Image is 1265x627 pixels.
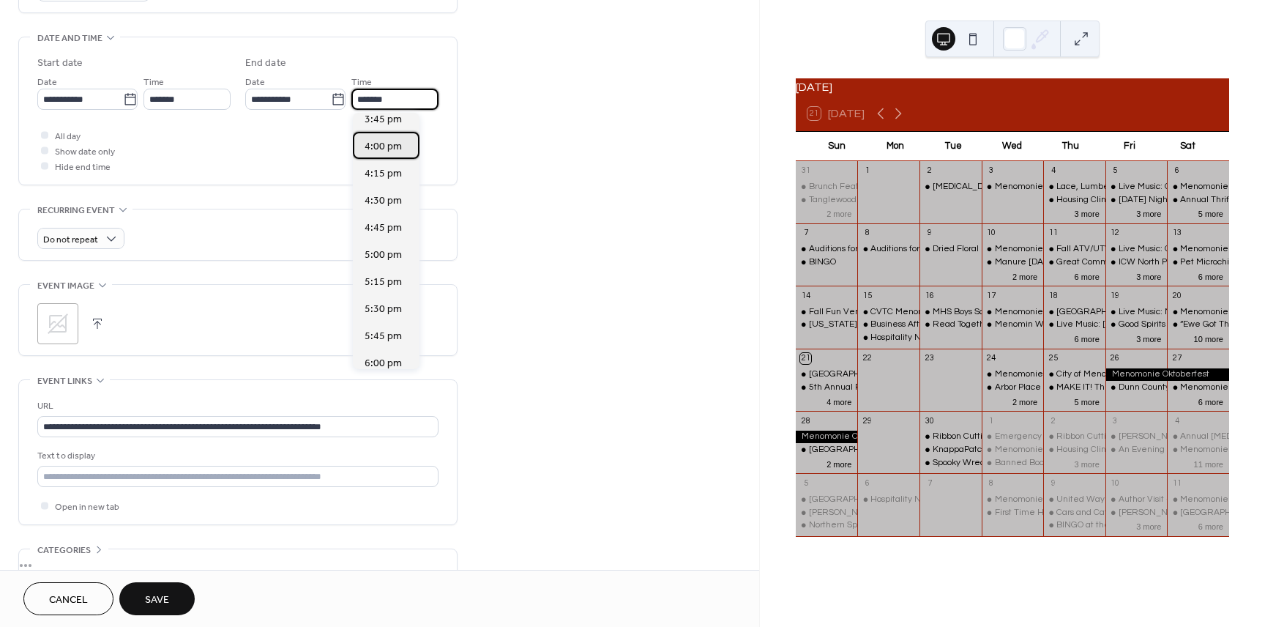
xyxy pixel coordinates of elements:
button: 11 more [1188,457,1229,470]
div: ICW North Presents: September to Dismember [1105,256,1168,269]
div: 5 [1110,166,1121,177]
a: Cancel [23,582,113,615]
div: Menomonie Farmer's Market [982,368,1044,381]
div: 31 [800,166,811,177]
div: Dried Floral Hanging Workshop [919,243,982,256]
span: Date [37,75,57,90]
div: Auditions for White Christmas [870,243,988,256]
div: Arbor Place Women & Children's Unit Open House [995,382,1195,394]
span: Recurring event [37,203,115,218]
div: Housing Clinic [1043,194,1105,207]
div: Hospitality Nights with Chef Stacy [857,332,919,344]
span: Event image [37,278,94,294]
span: Time [143,75,164,90]
div: Menomin Wailers: Sea Shanty Sing-along [982,319,1044,331]
div: 5th Annual Fall Decor & Vintage Market [796,382,858,394]
div: 3 [986,166,997,177]
div: Dunn County Hazardous Waste Event [1105,382,1168,394]
div: Menomonie Public Library Terrace Grand Opening [1043,306,1105,319]
span: Do not repeat [43,231,98,248]
div: Cars and Caffeine [1056,507,1130,519]
div: Hospitality Nights with Chef [PERSON_NAME] [870,332,1053,344]
div: Live Music: Nice 'N' Easy [1119,306,1216,319]
div: United Way Day of Caring [1056,494,1160,506]
div: Menomin Wailers: Sea Shanty Sing-along [995,319,1161,331]
div: Menomonie Farmer's Market [1167,444,1229,456]
div: 8 [986,478,997,489]
div: Menomonie Farmer's Market [1167,243,1229,256]
div: BINGO [809,256,836,269]
div: Live Music: Crystal + Milz Acoustic Duo [1105,181,1168,193]
div: [DATE] Night Lights Fun Show [1119,194,1237,207]
span: Show date only [55,144,115,160]
span: 4:45 pm [365,220,402,236]
button: 5 more [1193,207,1229,219]
div: Mon [866,132,925,161]
div: [PERSON_NAME] Corn Maze & Fall Fun [809,507,966,519]
div: Housing Clinic [1056,444,1113,456]
div: Menomonie Farmer's Market [982,444,1044,456]
div: Govin's Corn Maze & Fall Fun [1105,431,1168,443]
span: Hide end time [55,160,111,175]
button: 3 more [1130,519,1167,532]
div: 21 [800,353,811,364]
span: Time [351,75,372,90]
span: Open in new tab [55,500,119,515]
div: [GEOGRAPHIC_DATA] Fall Festival [809,444,949,456]
div: 6 [862,478,873,489]
div: Hospitality Night with Chef [PERSON_NAME] [870,494,1050,506]
div: 2 [1048,415,1059,426]
div: Annual Cancer Research Fundraiser [1167,431,1229,443]
div: 20 [1171,290,1182,301]
div: [GEOGRAPHIC_DATA] Fall Festival [809,494,949,506]
div: [MEDICAL_DATA] P.A.C.T. Training [933,181,1070,193]
div: First Time Homebuyers Workshop [982,507,1044,519]
div: 30 [924,415,935,426]
div: Brunch Feat. TBD [809,181,880,193]
div: Business After Hours [870,319,953,331]
button: 5 more [1069,395,1105,407]
div: Emergency Preparedness Class For Seniors [982,431,1044,443]
button: 3 more [1130,332,1167,344]
div: Spooky Wreath Workshop [919,457,982,470]
div: Menomonie Farmer's Market [1167,494,1229,506]
div: 22 [862,353,873,364]
div: 16 [924,290,935,301]
button: 4 more [821,395,857,407]
div: City of Menomonie Hazardous Waste Event [1043,368,1105,381]
div: 24 [986,353,997,364]
div: Menomonie Oktoberfest [796,431,858,443]
div: MAKE IT! Thursdays at Fulton's Workshop [1043,382,1105,394]
span: 4:30 pm [365,193,402,209]
button: 6 more [1193,395,1229,407]
div: Auditions for White Christmas [809,243,927,256]
div: Menomonie Farmer's Market [982,243,1044,256]
div: 11 [1171,478,1182,489]
div: Menomonie Farmer's Market [1167,382,1229,394]
div: Menomonie Farmer's Market [982,494,1044,506]
span: Date and time [37,31,102,46]
div: 26 [1110,353,1121,364]
div: Great Community Cookout [1056,256,1162,269]
div: BINGO at the [GEOGRAPHIC_DATA] [1056,519,1201,532]
div: City of Menomonie Hazardous Waste Event [1056,368,1231,381]
div: Pleasant Valley Tree Farm Fall Festival [796,368,858,381]
span: Cancel [49,593,88,608]
div: Text to display [37,448,436,464]
div: KnappaPatch Market [919,444,982,456]
div: 12 [1110,228,1121,239]
div: Lace, Lumber, and Legacy: A Menomonie Mansions and Afternoon Tea Tour [1043,181,1105,193]
div: 2 [924,166,935,177]
div: 28 [800,415,811,426]
div: Menomonie Farmer's Market [1167,181,1229,193]
div: Annual Thrift and Plant Sale [1167,194,1229,207]
button: 6 more [1193,519,1229,532]
div: Menomonie Farmer's Market [1167,306,1229,319]
div: Banned Book Week: a Conversation with Dr. Samuel Cohen [982,457,1044,470]
div: Fall Fun Vendor Show [809,306,896,319]
div: ; [37,303,78,344]
div: 29 [862,415,873,426]
span: 4:00 pm [365,139,402,155]
div: 10 [986,228,997,239]
div: Menomonie [PERSON_NAME] Market [995,306,1146,319]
